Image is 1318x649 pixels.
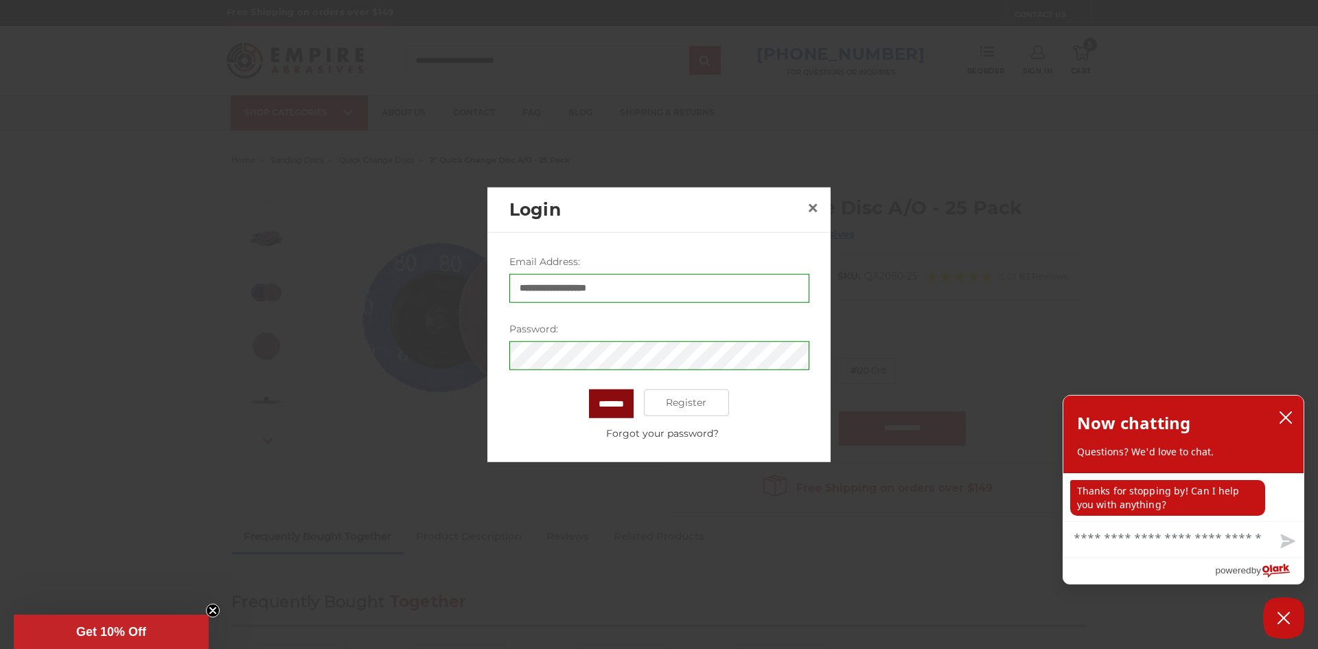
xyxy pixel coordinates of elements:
div: Get 10% OffClose teaser [14,615,209,649]
button: close chatbox [1275,407,1297,428]
span: Get 10% Off [76,625,146,639]
label: Password: [509,321,809,336]
span: by [1251,562,1261,579]
button: Send message [1269,526,1304,558]
button: Close teaser [206,604,220,617]
button: Close Chatbox [1263,597,1304,639]
div: olark chatbox [1063,395,1304,584]
span: powered [1215,562,1251,579]
a: Close [802,197,824,219]
div: chat [1063,473,1304,521]
h2: Login [509,196,802,223]
p: Thanks for stopping by! Can I help you with anything? [1070,480,1265,516]
label: Email Address: [509,254,809,269]
h2: Now chatting [1077,409,1190,437]
a: Powered by Olark [1215,558,1304,584]
p: Questions? We'd love to chat. [1077,445,1290,459]
a: Forgot your password? [516,426,809,440]
span: × [807,194,819,221]
a: Register [644,389,730,416]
